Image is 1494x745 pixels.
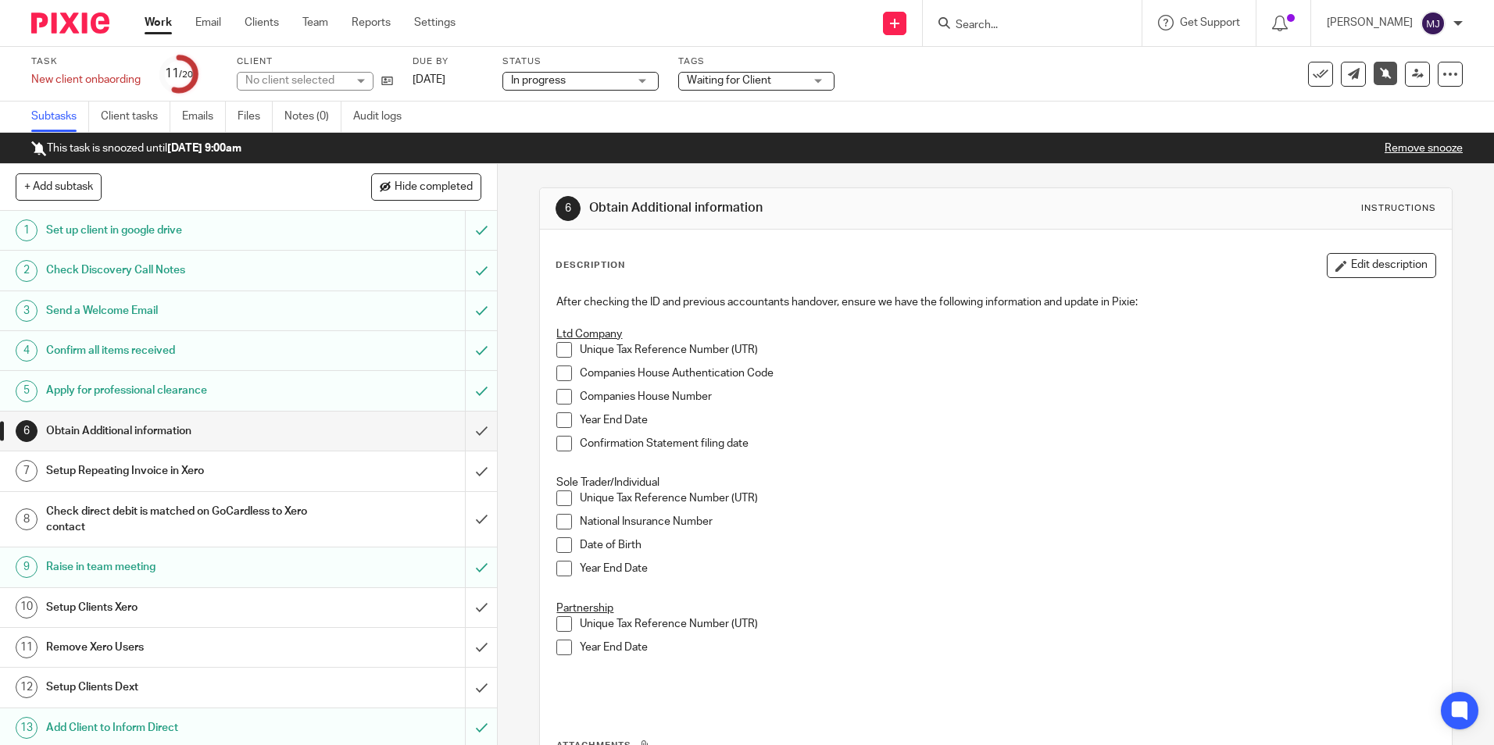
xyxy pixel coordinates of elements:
a: Subtasks [31,102,89,132]
label: Status [502,55,659,68]
a: Audit logs [353,102,413,132]
div: 6 [16,420,38,442]
button: Edit description [1327,253,1436,278]
div: 13 [16,717,38,739]
b: [DATE] 9:00am [167,143,241,154]
h1: Remove Xero Users [46,636,315,659]
h1: Check direct debit is matched on GoCardless to Xero contact [46,500,315,540]
span: Get Support [1180,17,1240,28]
p: Companies House Authentication Code [580,365,1435,381]
p: Companies House Number [580,389,1435,405]
label: Client [237,55,393,68]
label: Tags [678,55,835,68]
div: 12 [16,676,38,698]
h1: Send a Welcome Email [46,299,315,323]
div: 9 [16,556,38,578]
h1: Add Client to Inform Direct [46,716,315,740]
h1: Obtain Additional information [46,419,315,443]
a: Files [238,102,273,132]
p: Year End Date [580,412,1435,428]
div: Instructions [1361,202,1436,215]
img: Pixie [31,12,109,34]
span: Waiting for Client [687,75,771,86]
a: Notes (0) [284,102,341,132]
label: Due by [413,55,483,68]
p: Unique Tax Reference Number (UTR) [580,616,1435,632]
h1: Setup Clients Dext [46,675,315,699]
div: 8 [16,508,38,530]
div: 4 [16,340,38,362]
p: [PERSON_NAME] [1327,15,1413,30]
a: Client tasks [101,102,170,132]
button: + Add subtask [16,173,102,200]
p: After checking the ID and previous accountants handover, ensure we have the following information... [556,294,1435,310]
a: Clients [245,15,279,30]
button: Hide completed [371,173,481,200]
div: No client selected [245,73,347,88]
input: Search [954,19,1095,33]
u: Partnership [556,603,613,614]
u: Ltd Company [556,329,622,340]
a: Remove snooze [1385,143,1463,154]
p: Year End Date [580,640,1435,655]
div: 3 [16,300,38,322]
a: Settings [414,15,456,30]
a: Team [302,15,328,30]
div: 2 [16,260,38,282]
span: In progress [511,75,566,86]
div: 5 [16,380,38,402]
p: Date of Birth [580,537,1435,553]
p: Unique Tax Reference Number (UTR) [580,342,1435,358]
p: Sole Trader/Individual [556,475,1435,490]
div: 7 [16,460,38,482]
h1: Setup Clients Xero [46,596,315,619]
label: Task [31,55,141,68]
p: This task is snoozed until [31,141,241,156]
span: Hide completed [395,181,473,194]
div: 11 [16,636,38,658]
a: Work [145,15,172,30]
h1: Apply for professional clearance [46,379,315,402]
p: Unique Tax Reference Number (UTR) [580,490,1435,506]
a: Emails [182,102,226,132]
div: 1 [16,219,38,241]
img: svg%3E [1421,11,1446,36]
p: Description [556,259,625,272]
h1: Raise in team meeting [46,555,315,579]
div: 11 [165,65,193,83]
p: Year End Date [580,561,1435,576]
div: 6 [556,196,581,221]
h1: Check Discovery Call Notes [46,258,315,282]
span: [DATE] [413,74,445,85]
p: National Insurance Number [580,514,1435,529]
small: /20 [179,70,193,79]
p: Confirmation Statement filing date [580,436,1435,451]
a: Reports [352,15,391,30]
h1: Obtain Additional information [589,200,1029,216]
h1: Setup Repeating Invoice in Xero [46,459,315,483]
div: New client onbaording [31,72,141,87]
a: Email [195,15,221,30]
div: 10 [16,597,38,618]
h1: Confirm all items received [46,339,315,362]
h1: Set up client in google drive [46,219,315,242]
